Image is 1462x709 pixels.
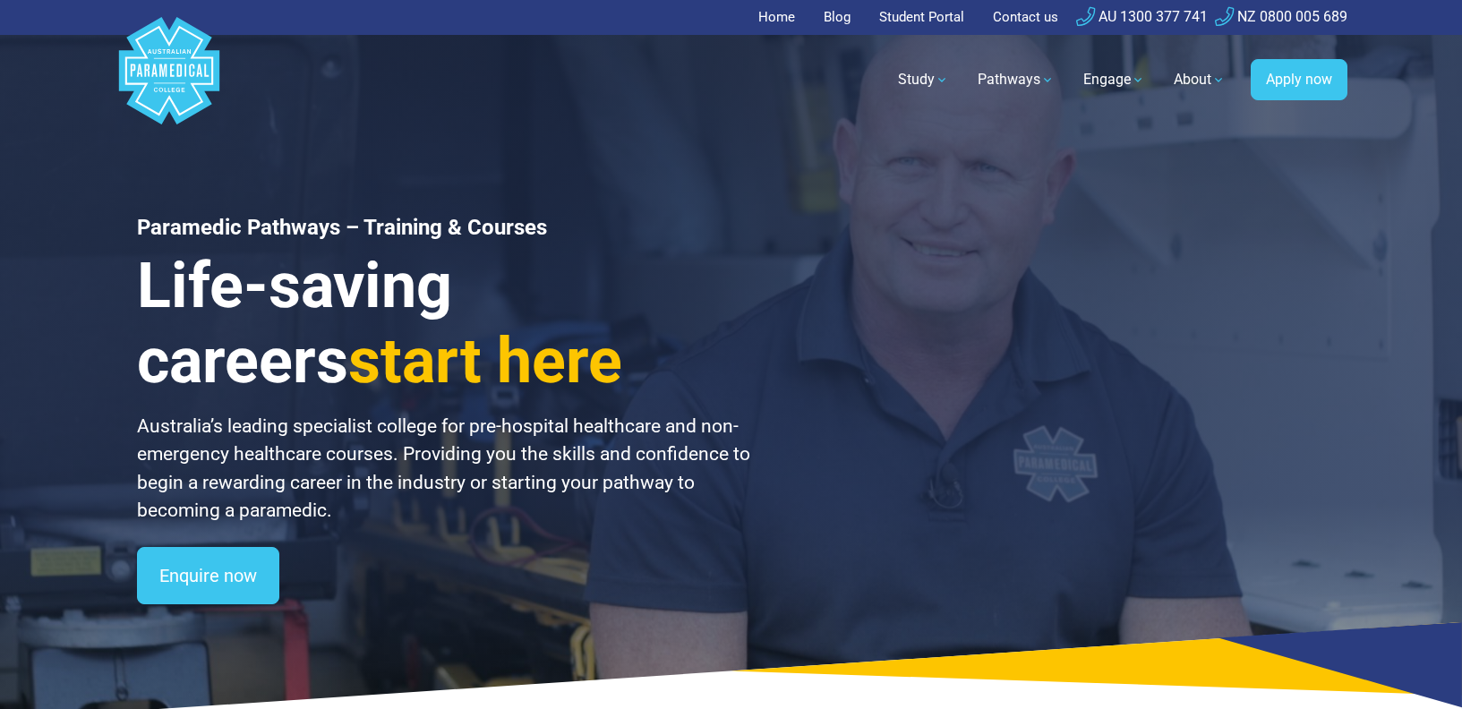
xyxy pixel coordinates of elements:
a: Study [887,55,960,105]
a: Apply now [1251,59,1347,100]
span: start here [348,324,622,397]
h1: Paramedic Pathways – Training & Courses [137,215,753,241]
a: Pathways [967,55,1065,105]
a: Engage [1073,55,1156,105]
a: AU 1300 377 741 [1076,8,1208,25]
a: Australian Paramedical College [115,35,223,125]
a: NZ 0800 005 689 [1215,8,1347,25]
a: About [1163,55,1236,105]
h3: Life-saving careers [137,248,753,398]
a: Enquire now [137,547,279,604]
p: Australia’s leading specialist college for pre-hospital healthcare and non-emergency healthcare c... [137,413,753,525]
